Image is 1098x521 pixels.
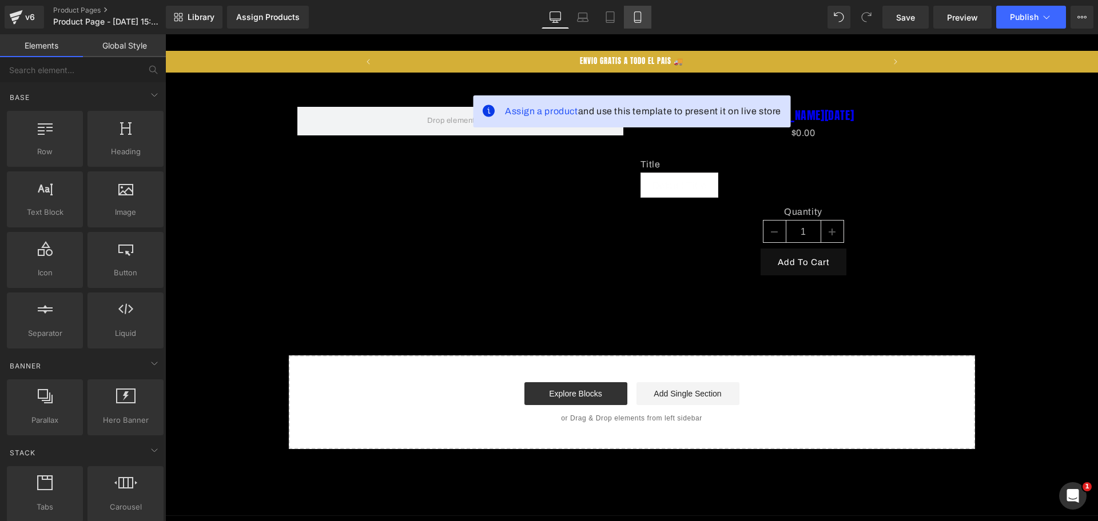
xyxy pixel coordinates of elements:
span: Heading [91,146,160,158]
a: Mobile [624,6,651,29]
span: Parallax [10,414,79,426]
iframe: Intercom live chat [1059,482,1087,510]
span: Image [91,206,160,218]
span: Library [188,12,214,22]
a: v6 [5,6,44,29]
span: Preview [947,11,978,23]
a: New Library [166,6,222,29]
span: Carousel [91,501,160,513]
span: and use this template to present it on live store [340,70,616,84]
span: Save [896,11,915,23]
label: Quantity [475,172,801,186]
span: Separator [10,327,79,339]
span: Publish [1010,13,1039,22]
span: Stack [9,447,37,458]
div: Assign Products [236,13,300,22]
a: Preview [933,6,992,29]
span: Text Block [10,206,79,218]
button: Anuncio anterior [190,17,216,38]
a: Explore Blocks [359,348,462,371]
span: $0.00 [626,91,650,107]
a: Global Style [83,34,166,57]
div: Anuncio [216,17,718,38]
span: Tabs [10,501,79,513]
a: [PERSON_NAME][DATE] [587,74,689,88]
span: Hero Banner [91,414,160,426]
p: or Drag & Drop elements from left sidebar [142,380,791,388]
a: Laptop [569,6,596,29]
span: Base [9,92,31,103]
span: Banner [9,360,42,371]
button: Add To Cart [595,214,681,241]
div: v6 [23,10,37,25]
a: Desktop [542,6,569,29]
span: ENVIO GRATIS A TODO EL PAIS 🚚 [415,21,518,32]
button: Anuncio siguiente [718,17,743,38]
span: Row [10,146,79,158]
span: Default Title [487,139,542,163]
span: Liquid [91,327,160,339]
span: Icon [10,267,79,279]
a: Add Single Section [471,348,574,371]
slideshow-component: Barra de anuncios [199,17,734,38]
button: Undo [828,6,850,29]
a: Tablet [596,6,624,29]
label: Title [475,125,801,138]
button: Redo [855,6,878,29]
button: Publish [996,6,1066,29]
a: Product Pages [53,6,185,15]
span: Assign a product [340,72,413,82]
span: Product Page - [DATE] 15:42:12 [53,17,163,26]
span: 1 [1083,482,1092,491]
span: Button [91,267,160,279]
button: More [1071,6,1093,29]
div: 4 de 4 [216,17,718,38]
